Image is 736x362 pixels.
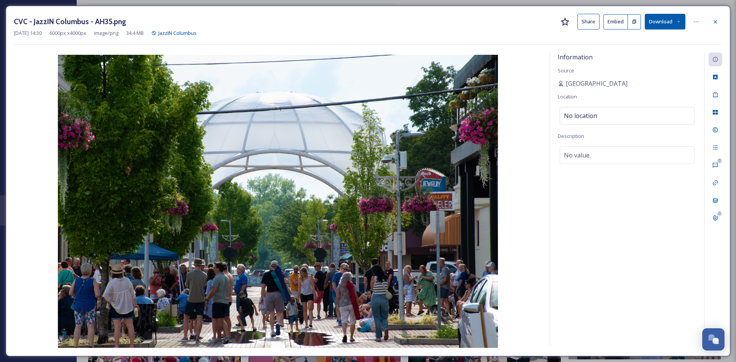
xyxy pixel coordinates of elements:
button: Download [645,14,685,29]
img: 3183-wl-995081e9-126e-4c96-a941-6cccbd6e7f02.png [14,55,542,348]
span: image/png [94,29,118,37]
button: Share [577,14,600,29]
span: [DATE] 14:30 [14,29,42,37]
div: 0 [717,158,722,164]
span: JazzIN Columbus [158,29,197,36]
div: 0 [717,211,722,216]
span: No value. [564,151,591,160]
button: Embed [603,14,628,29]
h3: CVC - JazzIN Columbus - AH35.png [14,16,126,27]
span: 6000 px x 4000 px [49,29,86,37]
span: No location [564,111,597,120]
span: Description [558,133,584,139]
span: Location [558,93,577,100]
span: Information [558,53,593,61]
span: 34.4 MB [126,29,144,37]
button: Open Chat [702,328,724,351]
span: Source [558,67,574,74]
span: [GEOGRAPHIC_DATA] [566,79,628,88]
